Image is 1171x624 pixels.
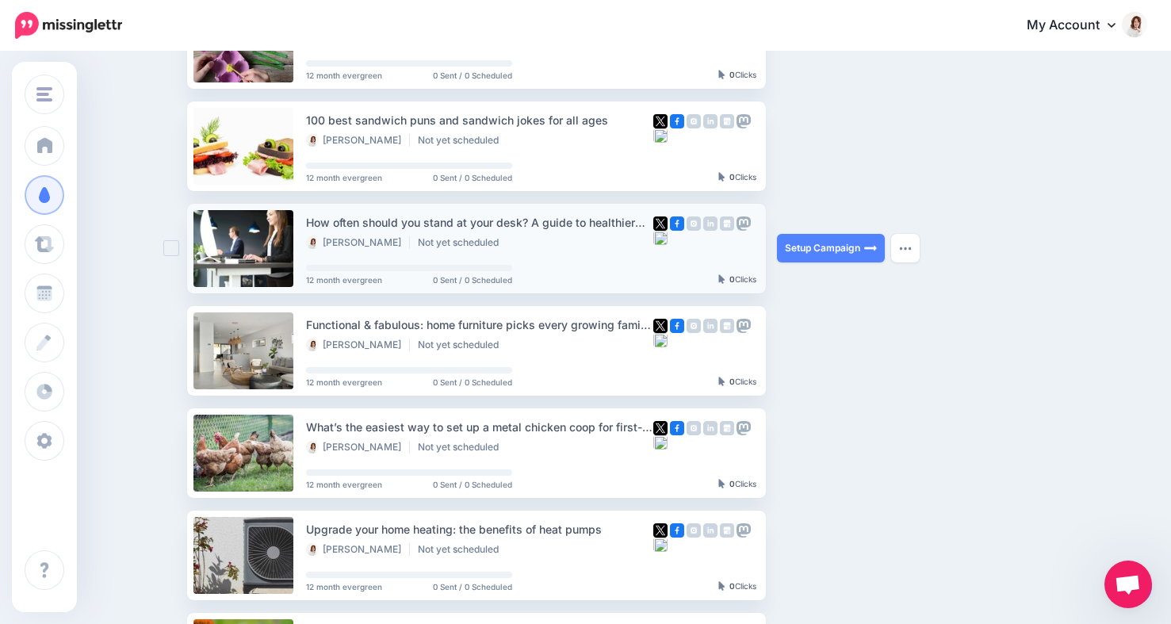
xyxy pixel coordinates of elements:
[670,319,684,333] img: facebook-square.png
[687,216,701,231] img: instagram-grey-square.png
[670,523,684,538] img: facebook-square.png
[653,538,668,552] img: bluesky-grey-square.png
[418,339,507,351] li: Not yet scheduled
[306,520,653,538] div: Upgrade your home heating: the benefits of heat pumps
[653,435,668,450] img: bluesky-grey-square.png
[687,114,701,128] img: instagram-grey-square.png
[703,421,718,435] img: linkedin-grey-square.png
[306,441,410,454] li: [PERSON_NAME]
[737,114,751,128] img: mastodon-grey-square.png
[653,216,668,231] img: twitter-square.png
[306,543,410,556] li: [PERSON_NAME]
[703,216,718,231] img: linkedin-grey-square.png
[899,246,912,251] img: dots.png
[729,172,735,182] b: 0
[718,479,725,488] img: pointer-grey-darker.png
[729,70,735,79] b: 0
[306,276,382,284] span: 12 month evergreen
[306,174,382,182] span: 12 month evergreen
[737,319,751,333] img: mastodon-grey-square.png
[1011,6,1147,45] a: My Account
[720,421,734,435] img: google_business-grey-square.png
[653,319,668,333] img: twitter-square.png
[718,480,756,489] div: Clicks
[720,319,734,333] img: google_business-grey-square.png
[670,216,684,231] img: facebook-square.png
[653,128,668,143] img: bluesky-grey-square.png
[687,523,701,538] img: instagram-grey-square.png
[306,583,382,591] span: 12 month evergreen
[306,339,410,351] li: [PERSON_NAME]
[433,480,512,488] span: 0 Sent / 0 Scheduled
[729,479,735,488] b: 0
[718,377,756,387] div: Clicks
[718,274,725,284] img: pointer-grey-darker.png
[718,173,756,182] div: Clicks
[718,70,725,79] img: pointer-grey-darker.png
[687,421,701,435] img: instagram-grey-square.png
[687,319,701,333] img: instagram-grey-square.png
[720,523,734,538] img: google_business-grey-square.png
[737,523,751,538] img: mastodon-grey-square.png
[306,316,653,334] div: Functional & fabulous: home furniture picks every growing family needs
[306,134,410,147] li: [PERSON_NAME]
[729,581,735,591] b: 0
[306,213,653,232] div: How often should you stand at your desk? A guide to healthier work habits
[653,421,668,435] img: twitter-square.png
[720,216,734,231] img: google_business-grey-square.png
[418,543,507,556] li: Not yet scheduled
[433,71,512,79] span: 0 Sent / 0 Scheduled
[306,71,382,79] span: 12 month evergreen
[720,114,734,128] img: google_business-grey-square.png
[306,378,382,386] span: 12 month evergreen
[433,378,512,386] span: 0 Sent / 0 Scheduled
[418,236,507,249] li: Not yet scheduled
[433,174,512,182] span: 0 Sent / 0 Scheduled
[703,523,718,538] img: linkedin-grey-square.png
[718,377,725,386] img: pointer-grey-darker.png
[729,274,735,284] b: 0
[718,172,725,182] img: pointer-grey-darker.png
[718,582,756,591] div: Clicks
[653,231,668,245] img: bluesky-grey-square.png
[670,114,684,128] img: facebook-square.png
[433,276,512,284] span: 0 Sent / 0 Scheduled
[737,421,751,435] img: mastodon-grey-square.png
[1104,561,1152,608] a: Open chat
[703,319,718,333] img: linkedin-grey-square.png
[653,523,668,538] img: twitter-square.png
[306,236,410,249] li: [PERSON_NAME]
[15,12,122,39] img: Missinglettr
[36,87,52,101] img: menu.png
[306,418,653,436] div: What’s the easiest way to set up a metal chicken coop for first-time owners?
[718,275,756,285] div: Clicks
[653,114,668,128] img: twitter-square.png
[306,480,382,488] span: 12 month evergreen
[718,71,756,80] div: Clicks
[737,216,751,231] img: mastodon-grey-square.png
[418,134,507,147] li: Not yet scheduled
[306,111,653,129] div: 100 best sandwich puns and sandwich jokes for all ages
[433,583,512,591] span: 0 Sent / 0 Scheduled
[777,234,885,262] a: Setup Campaign
[864,242,877,255] img: arrow-long-right-white.png
[718,581,725,591] img: pointer-grey-darker.png
[418,441,507,454] li: Not yet scheduled
[703,114,718,128] img: linkedin-grey-square.png
[653,333,668,347] img: bluesky-grey-square.png
[670,421,684,435] img: facebook-square.png
[729,377,735,386] b: 0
